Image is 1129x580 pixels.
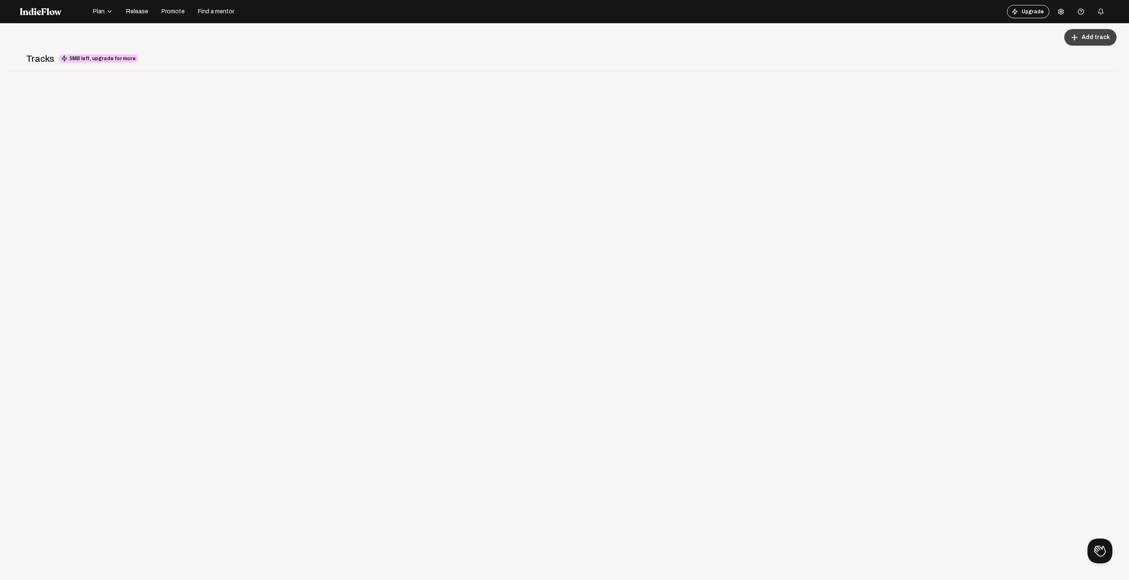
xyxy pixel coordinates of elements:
span: Add track [1082,33,1110,41]
span: Plan [93,7,105,16]
button: Add track [1064,29,1117,46]
span: Find a mentor [198,7,234,16]
iframe: Toggle Customer Support [1087,539,1112,563]
span: Release [126,7,148,16]
span: 5MB left, upgrade for more [59,54,138,63]
button: Upgrade [1007,5,1049,18]
img: indieflow-logo-white.svg [20,8,61,15]
mat-icon: add [1071,34,1078,41]
button: Release [121,5,153,18]
button: Plan [88,5,118,18]
span: Promote [161,7,185,16]
button: Find a mentor [193,5,239,18]
span: Tracks [26,52,54,66]
button: Promote [156,5,190,18]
